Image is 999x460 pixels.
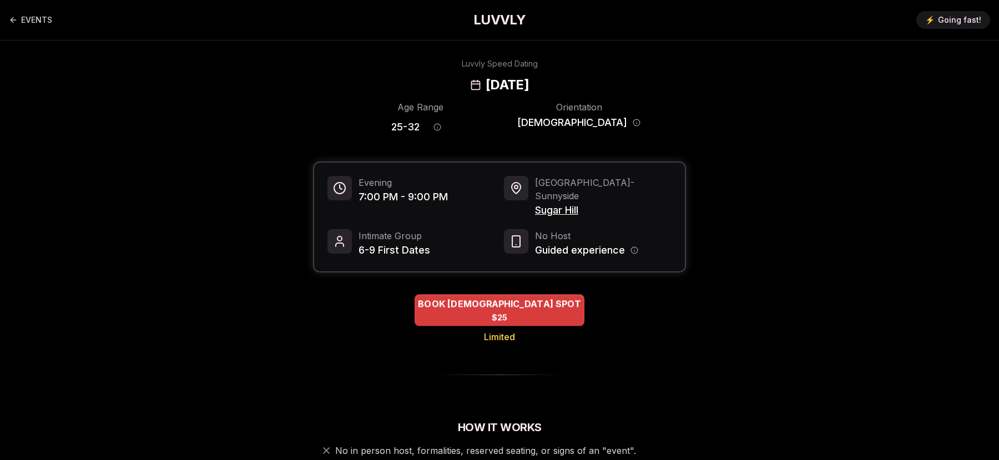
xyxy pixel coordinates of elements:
[517,115,627,130] span: [DEMOGRAPHIC_DATA]
[335,444,636,457] span: No in person host, formalities, reserved seating, or signs of an "event".
[492,312,508,323] span: $25
[359,242,430,258] span: 6-9 First Dates
[9,9,52,31] a: Back to events
[535,229,638,242] span: No Host
[535,203,672,218] span: Sugar Hill
[416,297,583,311] span: BOOK [DEMOGRAPHIC_DATA] SPOT
[359,176,448,189] span: Evening
[535,242,625,258] span: Guided experience
[630,246,638,254] button: Host information
[473,11,526,29] a: LUVVLY
[633,119,640,127] button: Orientation information
[359,229,430,242] span: Intimate Group
[484,330,515,343] span: Limited
[517,100,640,114] div: Orientation
[535,176,672,203] span: [GEOGRAPHIC_DATA] - Sunnyside
[462,58,538,69] div: Luvvly Speed Dating
[925,14,935,26] span: ⚡️
[359,189,448,205] span: 7:00 PM - 9:00 PM
[359,100,482,114] div: Age Range
[486,76,529,94] h2: [DATE]
[415,294,584,326] button: BOOK BISEXUAL SPOT - Limited
[938,14,981,26] span: Going fast!
[313,419,686,435] h2: How It Works
[391,119,420,135] span: 25 - 32
[425,115,450,139] button: Age range information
